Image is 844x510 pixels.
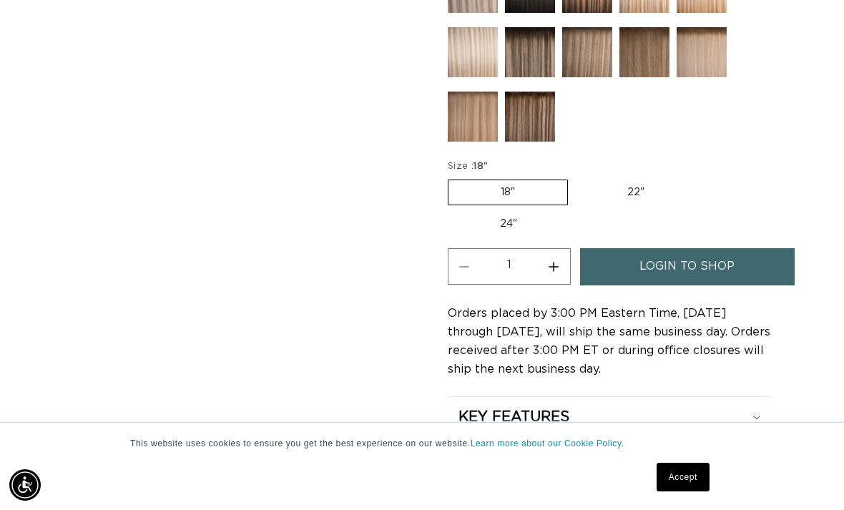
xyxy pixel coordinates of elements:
[448,397,771,437] summary: KEY FEATURES
[448,92,498,149] a: Arabian Root Tap - Q Weft
[458,408,569,426] h2: KEY FEATURES
[619,27,669,84] a: Erie Root Tap - Q Weft
[639,248,735,285] span: login to shop
[448,27,498,84] a: Atlantic Duo Tone - Q Weft
[575,180,697,205] label: 22"
[677,27,727,77] img: Tahoe Root Tap - Q Weft
[562,27,612,77] img: Victoria Root Tap - Q Weft
[448,308,770,375] span: Orders placed by 3:00 PM Eastern Time, [DATE] through [DATE], will ship the same business day. Or...
[473,162,488,171] span: 18"
[9,469,41,501] div: Accessibility Menu
[505,27,555,77] img: Echo Root Tap - Q Weft
[448,212,569,236] label: 24"
[471,438,624,448] a: Learn more about our Cookie Policy.
[448,160,490,174] legend: Size :
[505,92,555,149] a: Como Root Tap - Q Weft
[448,92,498,142] img: Arabian Root Tap - Q Weft
[677,27,727,84] a: Tahoe Root Tap - Q Weft
[619,27,669,77] img: Erie Root Tap - Q Weft
[505,92,555,142] img: Como Root Tap - Q Weft
[130,437,714,450] p: This website uses cookies to ensure you get the best experience on our website.
[562,27,612,84] a: Victoria Root Tap - Q Weft
[448,180,568,205] label: 18"
[657,463,710,491] a: Accept
[448,27,498,77] img: Atlantic Duo Tone - Q Weft
[580,248,795,285] a: login to shop
[505,27,555,84] a: Echo Root Tap - Q Weft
